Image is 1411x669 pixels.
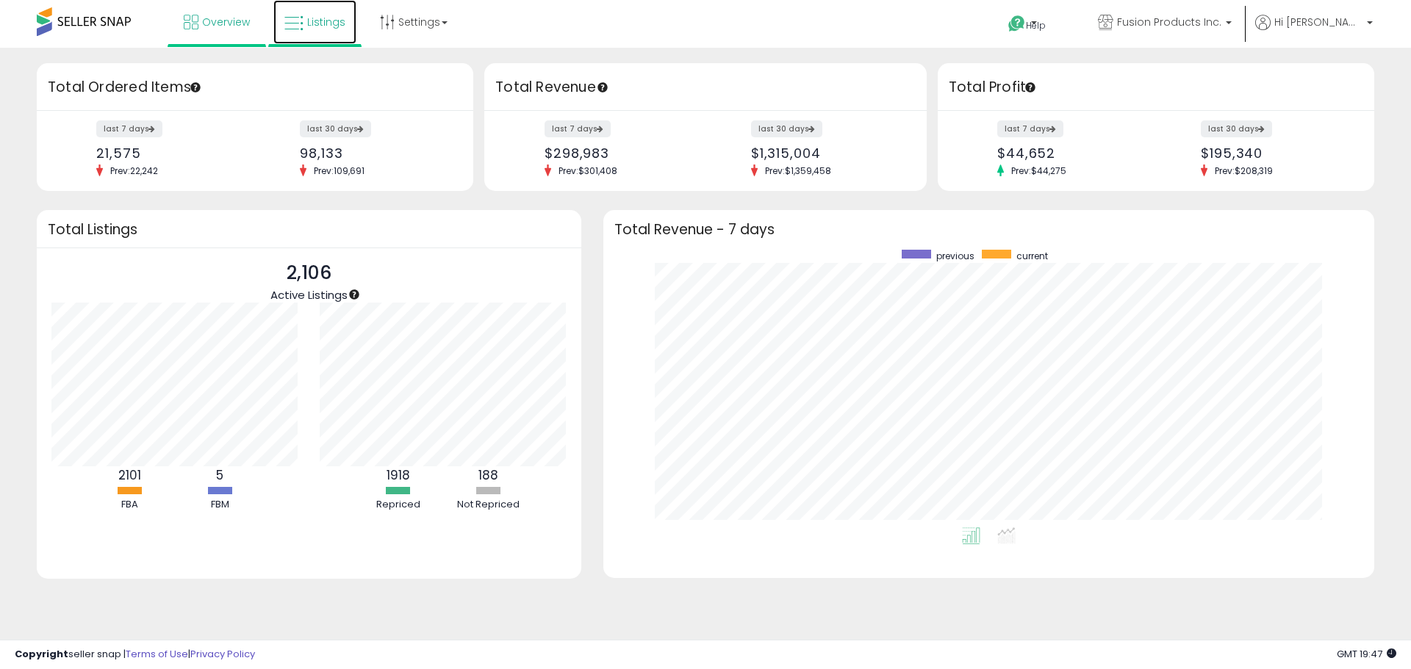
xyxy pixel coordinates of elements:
[1016,250,1048,262] span: current
[1255,15,1373,48] a: Hi [PERSON_NAME]
[949,77,1363,98] h3: Total Profit
[190,647,255,661] a: Privacy Policy
[354,498,442,512] div: Repriced
[997,4,1074,48] a: Help
[189,81,202,94] div: Tooltip anchor
[300,120,371,137] label: last 30 days
[103,164,165,177] span: Prev: 22,242
[96,145,244,161] div: 21,575
[85,498,173,512] div: FBA
[1026,19,1046,32] span: Help
[1004,164,1074,177] span: Prev: $44,275
[387,466,410,484] b: 1918
[495,77,916,98] h3: Total Revenue
[1207,164,1280,177] span: Prev: $208,319
[1274,15,1362,29] span: Hi [PERSON_NAME]
[270,287,348,303] span: Active Listings
[997,120,1063,137] label: last 7 days
[48,77,462,98] h3: Total Ordered Items
[758,164,839,177] span: Prev: $1,359,458
[614,224,1363,235] h3: Total Revenue - 7 days
[307,15,345,29] span: Listings
[445,498,533,512] div: Not Repriced
[126,647,188,661] a: Terms of Use
[176,498,264,512] div: FBM
[751,145,901,161] div: $1,315,004
[15,647,68,661] strong: Copyright
[270,259,348,287] p: 2,106
[48,224,570,235] h3: Total Listings
[545,120,611,137] label: last 7 days
[545,145,694,161] div: $298,983
[15,648,255,662] div: seller snap | |
[1201,120,1272,137] label: last 30 days
[300,145,448,161] div: 98,133
[551,164,625,177] span: Prev: $301,408
[1337,647,1396,661] span: 2025-08-11 19:47 GMT
[216,466,223,484] b: 5
[751,120,822,137] label: last 30 days
[1008,15,1026,33] i: Get Help
[936,250,974,262] span: previous
[997,145,1145,161] div: $44,652
[348,288,361,301] div: Tooltip anchor
[1201,145,1349,161] div: $195,340
[202,15,250,29] span: Overview
[96,120,162,137] label: last 7 days
[478,466,498,484] b: 188
[118,466,141,484] b: 2101
[1117,15,1221,29] span: Fusion Products Inc.
[1024,81,1037,94] div: Tooltip anchor
[596,81,609,94] div: Tooltip anchor
[306,164,372,177] span: Prev: 109,691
